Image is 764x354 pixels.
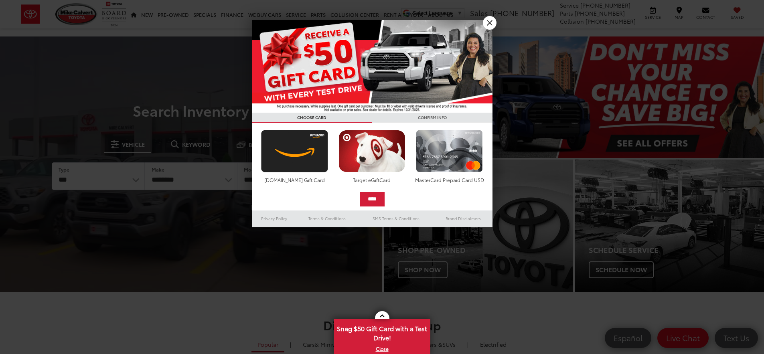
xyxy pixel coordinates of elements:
span: Snag $50 Gift Card with a Test Drive! [335,320,430,344]
img: amazoncard.png [259,130,330,172]
div: [DOMAIN_NAME] Gift Card [259,176,330,183]
a: Brand Disclaimers [434,214,492,223]
img: mastercard.png [414,130,485,172]
div: Target eGiftCard [336,176,407,183]
a: SMS Terms & Conditions [358,214,434,223]
h3: CHOOSE CARD [252,113,372,123]
h3: CONFIRM INFO [372,113,492,123]
div: MasterCard Prepaid Card USD [414,176,485,183]
img: targetcard.png [336,130,407,172]
img: 55838_top_625864.jpg [252,20,492,113]
a: Privacy Policy [252,214,297,223]
a: Terms & Conditions [296,214,358,223]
